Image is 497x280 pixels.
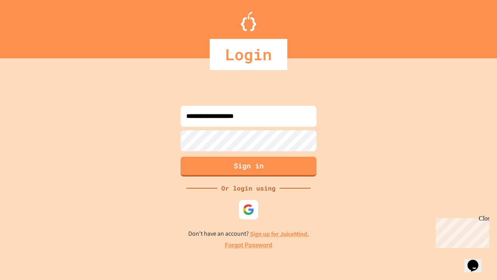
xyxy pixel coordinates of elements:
p: Don't have an account? [188,229,309,239]
button: Sign in [181,157,316,177]
img: google-icon.svg [243,204,254,215]
div: Login [210,39,287,70]
div: Or login using [217,184,280,193]
a: Sign up for JuiceMind. [250,230,309,238]
iframe: chat widget [464,249,489,272]
img: Logo.svg [241,12,256,31]
iframe: chat widget [433,215,489,248]
div: Chat with us now!Close [3,3,54,49]
a: Forgot Password [225,241,272,250]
